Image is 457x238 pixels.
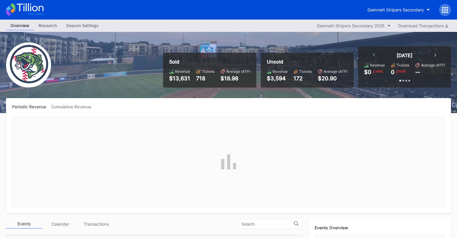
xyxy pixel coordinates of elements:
[317,23,385,28] div: Gwinnett Stripers Secondary 2025
[397,52,413,58] div: [DATE]
[196,75,215,82] div: 718
[6,42,51,88] img: Gwinnett_Stripers_Secondary.png
[415,69,420,75] div: --
[324,69,348,74] div: Average (ATP)
[6,21,34,30] a: Overview
[397,63,409,67] div: Tickets
[375,69,383,74] div: 100 %
[398,23,448,28] div: Download Transactions
[367,7,424,12] div: Gwinnett Stripers Secondary
[398,69,407,74] div: 100 %
[42,219,78,229] div: Calendar
[314,22,394,30] button: Gwinnett Stripers Secondary 2025
[363,4,434,15] button: Gwinnett Stripers Secondary
[299,69,312,74] div: Tickets
[391,69,395,75] div: 0
[241,222,294,227] input: Search
[202,69,215,74] div: Tickets
[169,75,190,82] div: $13,631
[62,21,103,30] a: Season Settings
[78,219,114,229] div: Transactions
[34,21,62,30] a: Research
[51,104,96,109] div: Cumulative Revenue
[267,75,288,82] div: $3,594
[221,75,250,82] div: $18.98
[421,63,445,67] div: Average (ATP)
[175,69,190,74] div: Revenue
[294,75,312,82] div: 172
[273,69,288,74] div: Revenue
[315,225,445,230] div: Events Overview
[169,59,250,65] div: Sold
[395,22,451,30] button: Download Transactions
[364,69,371,75] div: $0
[12,104,51,109] div: Periodic Revenue
[318,75,348,82] div: $20.90
[370,63,385,67] div: Revenue
[267,59,348,65] div: Unsold
[226,69,250,74] div: Average (ATP)
[6,219,42,229] div: Events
